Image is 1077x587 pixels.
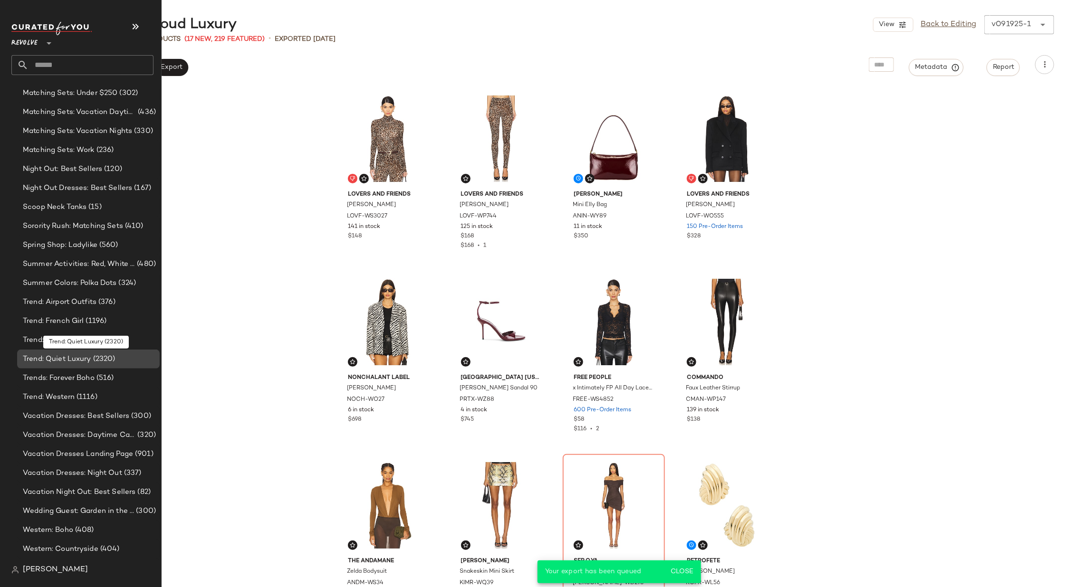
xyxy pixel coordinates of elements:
[573,212,606,221] span: ANIN-WY89
[463,359,469,365] img: svg%3e
[915,63,958,72] span: Metadata
[873,18,913,32] button: View
[23,392,75,403] span: Trend: Western
[348,406,374,415] span: 6 in stock
[474,243,484,249] span: •
[686,396,726,404] span: CMAN-WP147
[23,506,134,517] span: Wedding Guest: Garden in the Fall
[576,359,581,365] img: svg%3e
[463,176,469,181] img: svg%3e
[687,374,767,382] span: Commando
[987,59,1020,76] button: Report
[460,568,515,576] span: Snakeskin Mini Skirt
[461,416,474,424] span: $745
[687,223,743,231] span: 150 Pre-Order Items
[687,557,767,566] span: retrofete
[347,396,385,404] span: NOCH-WO27
[574,223,602,231] span: 11 in stock
[105,335,126,346] span: (360)
[573,384,653,393] span: x Intimately FP All Day Lace Long Sleeve Top
[574,374,654,382] span: Free People
[687,416,700,424] span: $138
[23,316,84,327] span: Trend: French Girl
[461,374,541,382] span: [GEOGRAPHIC_DATA] [US_STATE]
[98,544,120,555] span: (404)
[461,243,474,249] span: $168
[23,430,135,441] span: Vacation Dresses: Daytime Casual
[361,176,367,181] img: svg%3e
[23,354,91,365] span: Trend: Quiet Luxury
[129,411,151,422] span: (300)
[350,359,356,365] img: svg%3e
[463,542,469,548] img: svg%3e
[340,91,436,187] img: LOVF-WS3027_V1.jpg
[23,525,73,536] span: Western: Boho
[23,259,135,270] span: Summer Activities: Red, White & Cute
[135,259,156,270] span: (480)
[23,468,122,479] span: Vacation Dresses: Night Out
[587,426,596,432] span: •
[460,384,538,393] span: [PERSON_NAME] Sandal 90
[679,274,775,370] img: CMAN-WP147_V1.jpg
[132,126,153,137] span: (330)
[687,190,767,199] span: Lovers and Friends
[347,201,396,209] span: [PERSON_NAME]
[686,568,735,576] span: [PERSON_NAME]
[23,202,87,213] span: Scoop Neck Tanks
[461,232,474,241] span: $168
[23,88,118,99] span: Matching Sets: Under $250
[122,468,142,479] span: (337)
[992,64,1014,71] span: Report
[484,243,487,249] span: 1
[686,212,724,221] span: LOVF-WO555
[574,416,584,424] span: $58
[23,126,132,137] span: Matching Sets: Vacation Nights
[679,457,775,553] img: ROFR-WL56_V1.jpg
[596,426,599,432] span: 2
[73,525,94,536] span: (408)
[347,384,396,393] span: [PERSON_NAME]
[453,457,549,553] img: KIMR-WQ39_V1.jpg
[679,91,775,187] img: LOVF-WO555_V1.jpg
[87,202,102,213] span: (15)
[275,34,336,44] p: Exported [DATE]
[670,568,693,576] span: Close
[135,430,156,441] span: (320)
[992,19,1031,30] div: v091925-1
[576,542,581,548] img: svg%3e
[133,449,154,460] span: (901)
[102,164,122,175] span: (120)
[689,176,694,181] img: svg%3e
[117,278,136,289] span: (324)
[136,487,151,498] span: (82)
[75,392,97,403] span: (1116)
[95,145,114,156] span: (236)
[686,384,740,393] span: Faux Leather Stirrup
[350,176,356,181] img: svg%3e
[160,64,183,71] span: Export
[23,107,136,118] span: Matching Sets: Vacation Daytime
[453,274,549,370] img: PRTX-WZ88_V1.jpg
[11,22,92,35] img: cfy_white_logo.C9jOOHJF.svg
[460,396,495,404] span: PRTX-WZ88
[574,190,654,199] span: [PERSON_NAME]
[909,59,964,76] button: Metadata
[118,88,138,99] span: (302)
[23,564,88,576] span: [PERSON_NAME]
[23,487,136,498] span: Vacation Night Out: Best Sellers
[461,223,493,231] span: 125 in stock
[348,190,428,199] span: Lovers and Friends
[921,19,977,30] a: Back to Editing
[687,232,701,241] span: $328
[545,568,642,575] span: Your export has been queued
[23,297,96,308] span: Trend: Airport Outfits
[23,240,97,251] span: Spring Shop: Ladylike
[350,542,356,548] img: svg%3e
[23,544,98,555] span: Western: Countryside
[348,416,361,424] span: $698
[84,316,107,327] span: (1196)
[453,91,549,187] img: LOVF-WP744_V1.jpg
[686,201,735,209] span: [PERSON_NAME]
[574,557,654,566] span: SER.O.YA
[700,176,706,181] img: svg%3e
